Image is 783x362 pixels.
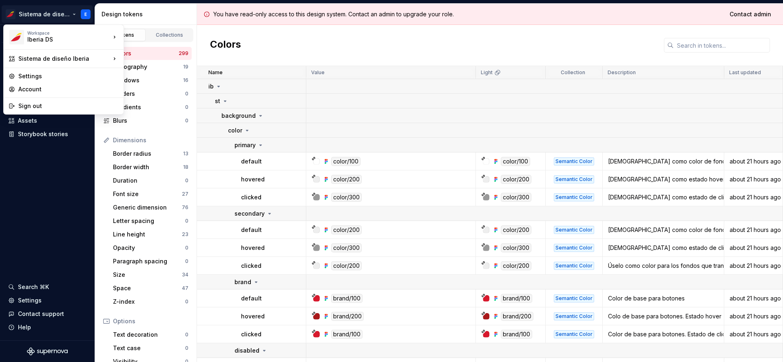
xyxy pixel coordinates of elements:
div: Account [18,85,119,93]
div: Sistema de diseño Iberia [18,55,111,63]
img: 55604660-494d-44a9-beb2-692398e9940a.png [9,30,24,44]
div: Workspace [27,31,111,35]
div: Iberia DS [27,35,97,44]
div: Settings [18,72,119,80]
div: Sign out [18,102,119,110]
